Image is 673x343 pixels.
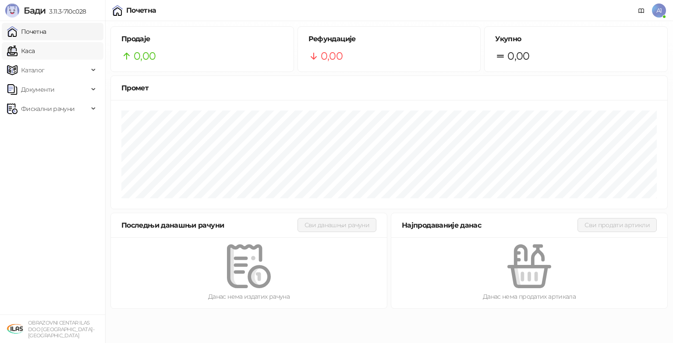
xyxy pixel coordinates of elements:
div: Промет [121,82,657,93]
div: Најпродаваније данас [402,220,577,231]
div: Почетна [126,7,156,14]
a: Каса [7,42,35,60]
div: Последњи данашњи рачуни [121,220,298,231]
span: 3.11.3-710c028 [46,7,86,15]
span: 0,00 [507,48,529,64]
small: OBRAZOVNI CENTAR ILAS DOO [GEOGRAPHIC_DATA]-[GEOGRAPHIC_DATA] [28,320,94,339]
button: Сви данашњи рачуни [298,218,376,232]
span: Фискални рачуни [21,100,74,118]
div: Данас нема продатих артикала [405,292,653,301]
a: Документација [634,4,648,18]
a: Почетна [7,23,46,40]
div: Данас нема издатих рачуна [125,292,373,301]
h5: Продаје [121,34,283,44]
img: Logo [5,4,19,18]
span: Бади [24,5,46,16]
h5: Укупно [495,34,657,44]
button: Сви продати артикли [577,218,657,232]
span: Документи [21,81,54,98]
span: А1 [652,4,666,18]
img: 64x64-companyLogo-1958f681-0ec9-4dbb-9d2d-258a7ffd2274.gif [7,320,25,338]
span: 0,00 [134,48,156,64]
h5: Рефундације [308,34,470,44]
span: Каталог [21,61,45,79]
span: 0,00 [321,48,343,64]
